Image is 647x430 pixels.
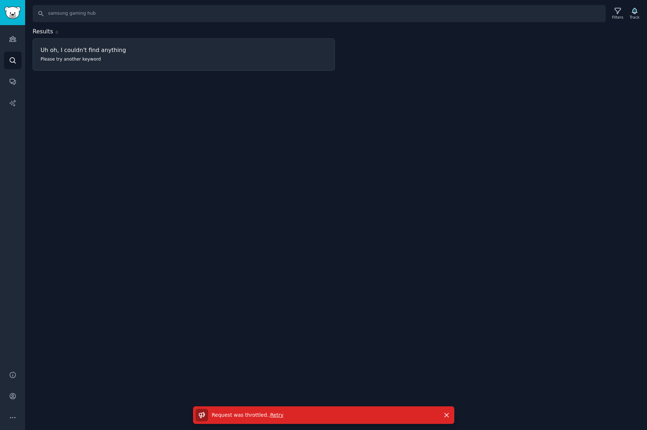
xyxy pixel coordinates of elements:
[630,15,639,20] div: Track
[41,46,327,54] h3: Uh oh, I couldn't find anything
[33,5,606,22] input: Search Keyword
[270,412,283,418] span: Retry
[4,6,21,19] img: GummySearch logo
[33,27,53,36] span: Results
[41,56,221,63] p: Please try another keyword
[612,15,623,20] div: Filters
[627,6,642,21] button: Track
[212,412,270,418] span: Request was throttled. .
[56,30,58,34] span: 0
